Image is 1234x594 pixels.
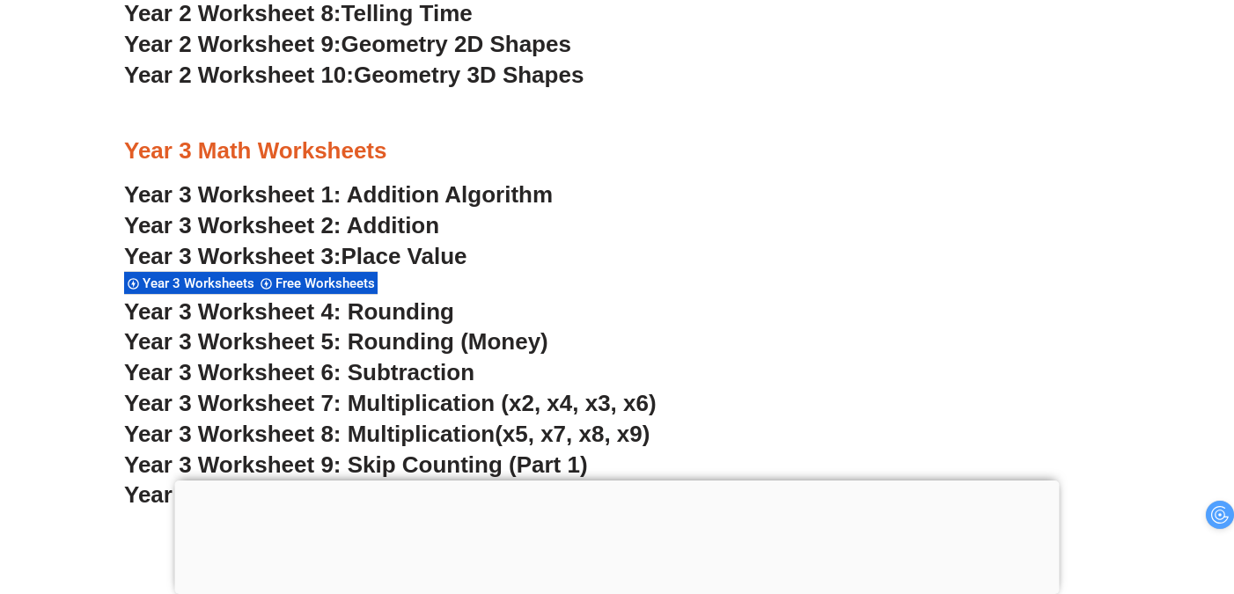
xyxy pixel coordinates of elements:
[124,390,657,416] a: Year 3 Worksheet 7: Multiplication (x2, x4, x3, x6)
[257,271,378,295] div: Free Worksheets
[124,62,584,88] a: Year 2 Worksheet 10:Geometry 3D Shapes
[342,243,467,269] span: Place Value
[342,31,571,57] span: Geometry 2D Shapes
[275,275,380,291] span: Free Worksheets
[124,62,354,88] span: Year 2 Worksheet 10:
[175,480,1060,590] iframe: Advertisement
[124,421,495,447] span: Year 3 Worksheet 8: Multiplication
[124,31,571,57] a: Year 2 Worksheet 9:Geometry 2D Shapes
[124,298,454,325] a: Year 3 Worksheet 4: Rounding
[124,421,650,447] a: Year 3 Worksheet 8: Multiplication(x5, x7, x8, x9)
[354,62,584,88] span: Geometry 3D Shapes
[143,275,260,291] span: Year 3 Worksheets
[124,359,474,385] a: Year 3 Worksheet 6: Subtraction
[124,243,342,269] span: Year 3 Worksheet 3:
[124,31,342,57] span: Year 2 Worksheet 9:
[124,481,600,508] a: Year 3 Worksheet 10: Skip Counting (Part 2)
[124,136,1110,166] h3: Year 3 Math Worksheets
[932,395,1234,594] iframe: Chat Widget
[124,181,553,208] a: Year 3 Worksheet 1: Addition Algorithm
[124,451,588,478] a: Year 3 Worksheet 9: Skip Counting (Part 1)
[124,271,257,295] div: Year 3 Worksheets
[124,243,467,269] a: Year 3 Worksheet 3:Place Value
[495,421,650,447] span: (x5, x7, x8, x9)
[124,212,439,238] a: Year 3 Worksheet 2: Addition
[124,328,548,355] a: Year 3 Worksheet 5: Rounding (Money)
